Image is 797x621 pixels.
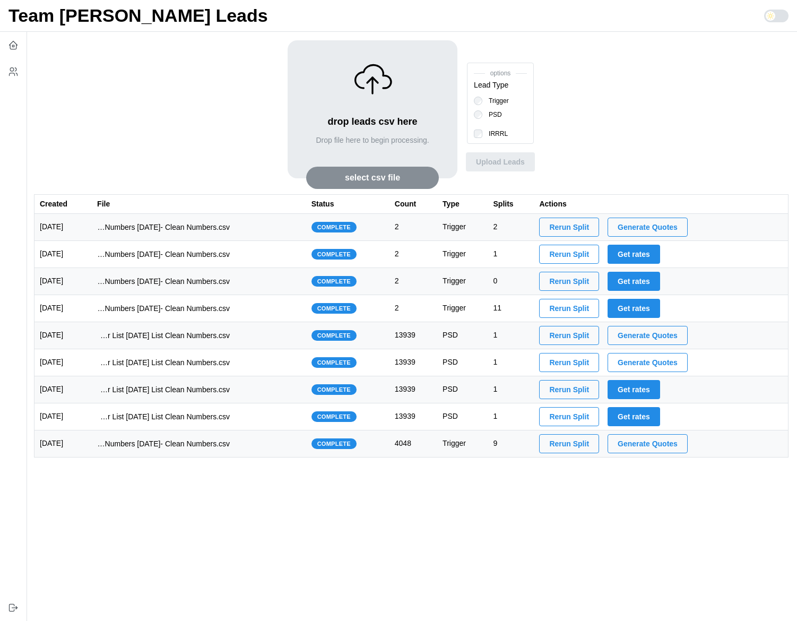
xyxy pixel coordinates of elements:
button: Get rates [608,299,660,318]
td: [DATE] [34,241,92,268]
td: Trigger [437,295,488,322]
td: 2 [389,214,437,241]
th: Created [34,195,92,214]
td: 0 [488,268,534,295]
td: 1 [488,349,534,376]
button: Rerun Split [539,218,599,237]
span: select csv file [345,167,400,188]
span: Rerun Split [549,353,589,372]
span: options [474,68,527,79]
span: complete [317,385,351,394]
span: Rerun Split [549,435,589,453]
span: Get rates [618,299,650,317]
span: complete [317,331,351,340]
td: 1 [488,403,534,430]
td: 9 [488,430,534,458]
td: 13939 [389,403,437,430]
td: 2 [488,214,534,241]
button: Upload Leads [466,152,535,171]
td: 4048 [389,430,437,458]
button: Rerun Split [539,353,599,372]
span: Generate Quotes [618,218,678,236]
p: imports/[PERSON_NAME]/1754583949171-1754575984194-TU Master List With Numbers [DATE]- Clean Numbe... [97,276,230,287]
span: complete [317,304,351,313]
span: Get rates [618,381,650,399]
td: 1 [488,376,534,403]
span: Rerun Split [549,326,589,344]
span: Get rates [618,245,650,263]
td: [DATE] [34,295,92,322]
button: Rerun Split [539,299,599,318]
th: Type [437,195,488,214]
p: imports/[PERSON_NAME]/1754583267268-1754575984194-TU Master List With Numbers [DATE]- Clean Numbe... [97,303,230,314]
td: PSD [437,349,488,376]
td: [DATE] [34,322,92,349]
button: Generate Quotes [608,353,688,372]
button: Get rates [608,407,660,426]
td: PSD [437,322,488,349]
p: imports/[PERSON_NAME]/1754090272190-1749523138906-TU VA IRRRL Master List [DATE] List Clean Numbe... [97,357,230,368]
button: select csv file [306,167,439,189]
td: 1 [488,322,534,349]
button: Generate Quotes [608,434,688,453]
td: Trigger [437,241,488,268]
p: imports/[PERSON_NAME]/1754111891013-1749523138906-TU VA IRRRL Master List [DATE] List Clean Numbe... [97,330,230,341]
td: [DATE] [34,430,92,458]
th: Count [389,195,437,214]
p: imports/[PERSON_NAME]/1754585532908-1754575984194-TU Master List With Numbers [DATE]- Clean Numbe... [97,249,230,260]
td: 2 [389,295,437,322]
p: imports/[PERSON_NAME]/1754087653299-1749523138906-TU VA IRRRL Master List [DATE] List Clean Numbe... [97,411,230,422]
td: [DATE] [34,403,92,430]
span: complete [317,439,351,448]
label: PSD [482,110,502,119]
span: Upload Leads [476,153,525,171]
span: complete [317,277,351,286]
button: Generate Quotes [608,326,688,345]
span: Rerun Split [549,272,589,290]
button: Generate Quotes [608,218,688,237]
button: Rerun Split [539,380,599,399]
div: Lead Type [474,80,508,91]
button: Rerun Split [539,407,599,426]
td: PSD [437,403,488,430]
span: Get rates [618,408,650,426]
button: Get rates [608,272,660,291]
td: 11 [488,295,534,322]
span: Rerun Split [549,381,589,399]
th: File [92,195,306,214]
span: complete [317,358,351,367]
span: complete [317,412,351,421]
td: [DATE] [34,268,92,295]
button: Rerun Split [539,245,599,264]
button: Rerun Split [539,326,599,345]
h1: Team [PERSON_NAME] Leads [8,4,268,27]
span: Get rates [618,272,650,290]
td: Trigger [437,268,488,295]
td: 13939 [389,322,437,349]
span: Generate Quotes [618,353,678,372]
button: Rerun Split [539,434,599,453]
td: 2 [389,241,437,268]
th: Actions [534,195,788,214]
td: 2 [389,268,437,295]
td: [DATE] [34,376,92,403]
button: Rerun Split [539,272,599,291]
span: Rerun Split [549,245,589,263]
span: Rerun Split [549,408,589,426]
p: imports/[PERSON_NAME]/1754585622697-1754575984194-TU Master List With Numbers [DATE]- Clean Numbe... [97,222,230,232]
span: Rerun Split [549,299,589,317]
td: [DATE] [34,349,92,376]
td: Trigger [437,430,488,458]
td: Trigger [437,214,488,241]
span: Rerun Split [549,218,589,236]
td: 13939 [389,349,437,376]
td: PSD [437,376,488,403]
td: [DATE] [34,214,92,241]
span: complete [317,222,351,232]
span: complete [317,249,351,259]
button: Get rates [608,380,660,399]
th: Splits [488,195,534,214]
p: imports/[PERSON_NAME]/1754089772929-1749523138906-TU VA IRRRL Master List [DATE] List Clean Numbe... [97,384,230,395]
label: IRRRL [482,130,508,138]
td: 1 [488,241,534,268]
